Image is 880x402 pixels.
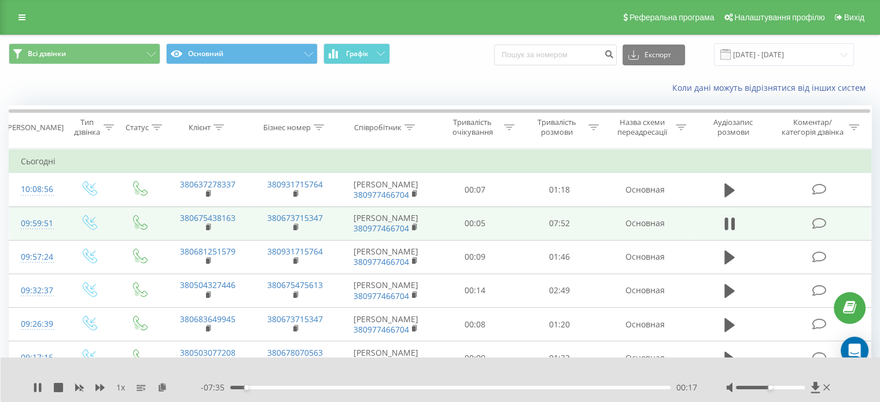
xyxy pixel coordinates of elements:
div: Тип дзвінка [73,117,100,137]
td: 00:09 [433,240,517,274]
a: 380673715347 [267,314,323,324]
a: 380977466704 [354,223,409,234]
a: 380675475613 [267,279,323,290]
td: 07:52 [517,206,601,240]
span: Графік [346,50,369,58]
a: 380681251579 [180,246,235,257]
span: 1 x [116,382,125,393]
td: 00:07 [433,173,517,206]
td: 02:49 [517,274,601,307]
div: Open Intercom Messenger [841,337,868,364]
td: 00:05 [433,206,517,240]
div: Клієнт [189,123,211,132]
div: Назва схеми переадресації [612,117,673,137]
a: 380678070563 [267,347,323,358]
td: Сьогодні [9,150,871,173]
a: 380977466704 [354,290,409,301]
input: Пошук за номером [494,45,617,65]
div: 09:32:37 [21,279,51,302]
a: 380675438163 [180,212,235,223]
span: Всі дзвінки [28,49,66,58]
div: Статус [126,123,149,132]
div: 10:08:56 [21,178,51,201]
td: [PERSON_NAME] [339,240,433,274]
span: Реферальна програма [629,13,715,22]
a: Коли дані можуть відрізнятися вiд інших систем [672,82,871,93]
div: 09:57:24 [21,246,51,268]
button: Графік [323,43,390,64]
span: - 07:35 [201,382,230,393]
button: Основний [166,43,318,64]
button: Всі дзвінки [9,43,160,64]
td: [PERSON_NAME] [339,341,433,375]
td: 01:20 [517,308,601,341]
span: Вихід [844,13,864,22]
div: Тривалість очікування [444,117,502,137]
td: [PERSON_NAME] [339,274,433,307]
div: 09:17:16 [21,346,51,369]
a: 380931715764 [267,179,323,190]
a: 380683649945 [180,314,235,324]
a: 380673715347 [267,212,323,223]
td: 01:33 [517,341,601,375]
div: [PERSON_NAME] [5,123,64,132]
td: 01:46 [517,240,601,274]
span: Налаштування профілю [734,13,824,22]
div: Співробітник [354,123,402,132]
td: [PERSON_NAME] [339,173,433,206]
div: Accessibility label [768,385,772,390]
a: 380977466704 [354,256,409,267]
td: Основная [601,341,688,375]
a: 380977466704 [354,324,409,335]
div: Коментар/категорія дзвінка [778,117,846,137]
div: Accessibility label [244,385,249,390]
td: Основная [601,308,688,341]
div: Тривалість розмови [528,117,586,137]
td: 00:14 [433,274,517,307]
button: Експорт [623,45,685,65]
div: Аудіозапис розмови [699,117,767,137]
a: 380931715764 [267,246,323,257]
td: [PERSON_NAME] [339,206,433,240]
td: Основная [601,173,688,206]
div: 09:26:39 [21,313,51,335]
div: Бізнес номер [263,123,311,132]
span: 00:17 [676,382,697,393]
td: Основная [601,206,688,240]
td: Основная [601,240,688,274]
td: Основная [601,274,688,307]
td: [PERSON_NAME] [339,308,433,341]
a: 380977466704 [354,189,409,200]
td: 00:09 [433,341,517,375]
div: 09:59:51 [21,212,51,235]
a: 380637278337 [180,179,235,190]
a: 380504327446 [180,279,235,290]
td: 00:08 [433,308,517,341]
td: 01:18 [517,173,601,206]
a: 380503077208 [180,347,235,358]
